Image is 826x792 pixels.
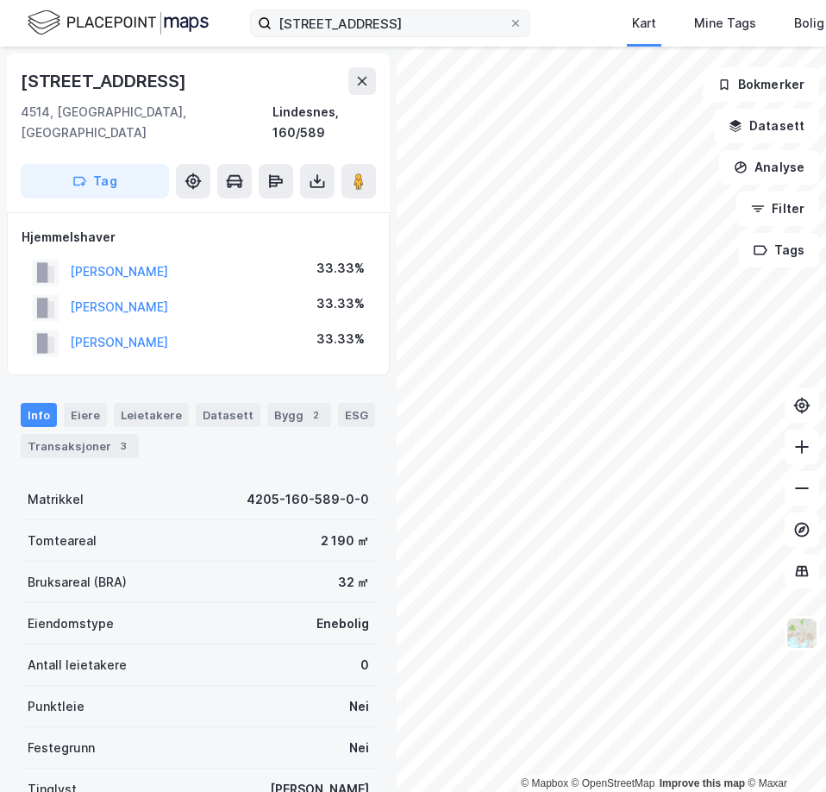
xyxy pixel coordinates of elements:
div: Bolig [794,13,824,34]
button: Tag [21,164,169,198]
div: Bygg [267,403,331,427]
button: Datasett [714,109,819,143]
div: Tomteareal [28,531,97,551]
div: Nei [349,738,369,758]
div: Mine Tags [694,13,756,34]
div: Bruksareal (BRA) [28,572,127,593]
div: 3 [115,437,132,455]
div: 2 190 ㎡ [321,531,369,551]
div: 33.33% [316,293,365,314]
a: OpenStreetMap [572,777,655,789]
a: Improve this map [660,777,745,789]
div: Hjemmelshaver [22,227,375,248]
button: Analyse [719,150,819,185]
div: 33.33% [316,329,365,349]
div: Eiere [64,403,107,427]
div: 4205-160-589-0-0 [247,489,369,510]
img: logo.f888ab2527a4732fd821a326f86c7f29.svg [28,8,209,38]
img: Z [785,617,818,650]
div: Info [21,403,57,427]
div: 32 ㎡ [338,572,369,593]
div: ESG [338,403,375,427]
button: Filter [736,192,819,226]
div: [STREET_ADDRESS] [21,67,190,95]
button: Bokmerker [703,67,819,102]
div: 2 [307,406,324,424]
div: 4514, [GEOGRAPHIC_DATA], [GEOGRAPHIC_DATA] [21,102,272,143]
div: Punktleie [28,696,84,717]
div: Leietakere [114,403,189,427]
a: Mapbox [521,777,568,789]
div: Antall leietakere [28,655,127,676]
div: Festegrunn [28,738,95,758]
div: Nei [349,696,369,717]
div: 33.33% [316,258,365,279]
div: Enebolig [316,613,369,634]
iframe: Chat Widget [740,709,826,792]
button: Tags [739,233,819,267]
div: Lindesnes, 160/589 [272,102,376,143]
input: Søk på adresse, matrikkel, gårdeiere, leietakere eller personer [272,10,509,36]
div: Matrikkel [28,489,84,510]
div: Eiendomstype [28,613,114,634]
div: Kart [632,13,656,34]
div: 0 [360,655,369,676]
div: Datasett [196,403,260,427]
div: Transaksjoner [21,434,139,458]
div: Kontrollprogram for chat [740,709,826,792]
